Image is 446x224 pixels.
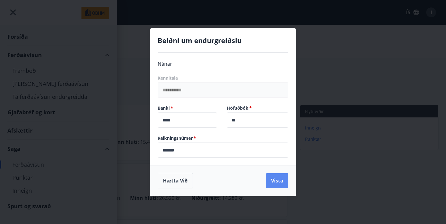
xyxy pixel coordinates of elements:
h4: Beiðni um endurgreiðslu [158,36,288,45]
label: Kennitala [158,75,288,81]
button: Vista [266,173,288,188]
label: Banki [158,105,219,111]
span: Nánar [158,60,172,67]
label: Reikningsnúmer [158,135,288,141]
button: Hætta við [158,173,193,188]
label: Höfuðbók [227,105,288,111]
